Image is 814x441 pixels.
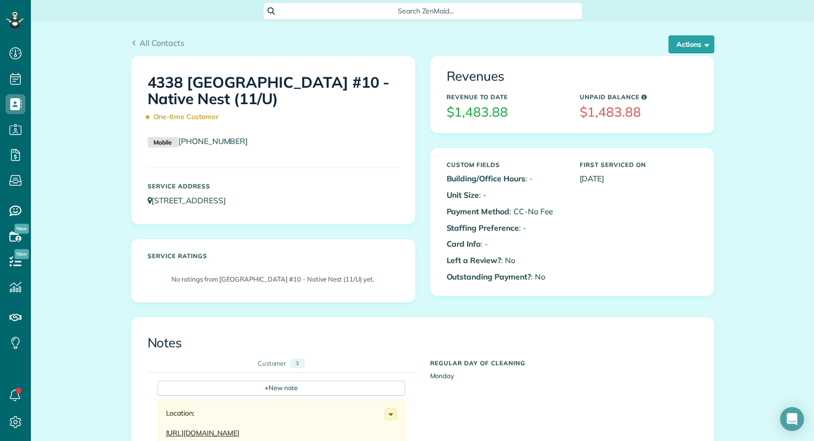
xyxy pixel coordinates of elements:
[148,137,178,148] small: Mobile
[447,238,565,250] p: : -
[14,249,29,259] span: New
[580,105,698,120] h3: $1,483.88
[140,38,184,48] span: All Contacts
[447,189,565,201] p: : -
[447,223,519,233] b: Staffing Preference
[148,183,399,189] h5: Service Address
[430,360,698,366] h5: Regular day of cleaning
[447,105,565,120] h3: $1,483.88
[423,355,705,381] div: Monday
[447,94,565,100] h5: Revenue to Date
[447,173,525,183] b: Building/Office Hours
[148,195,235,205] a: [STREET_ADDRESS]
[447,239,481,249] b: Card Info
[447,206,509,216] b: Payment Method
[447,206,565,217] p: : CC-No Fee
[148,336,698,350] h3: Notes
[580,173,698,184] p: [DATE]
[14,224,29,234] span: New
[447,222,565,234] p: : -
[668,35,714,53] button: Actions
[447,255,501,265] b: Left a Review?
[148,108,223,126] span: One-time Customer
[290,359,305,368] div: 3
[148,136,248,146] a: Mobile[PHONE_NUMBER]
[258,359,287,368] div: Customer
[447,271,565,283] p: : No
[447,272,531,282] b: Outstanding Payment?
[148,74,399,126] h1: 4338 [GEOGRAPHIC_DATA] #10 - Native Nest (11/U)
[580,161,698,168] h5: First Serviced On
[447,173,565,184] p: : -
[265,383,269,392] span: +
[447,69,698,84] h3: Revenues
[447,190,480,200] b: Unit Size
[166,429,239,438] a: [URL][DOMAIN_NAME]
[447,255,565,266] p: : No
[447,161,565,168] h5: Custom Fields
[153,275,394,284] p: No ratings from [GEOGRAPHIC_DATA] #10 - Native Nest (11/U) yet.
[131,37,185,49] a: All Contacts
[148,253,399,259] h5: Service ratings
[158,381,405,396] div: New note
[780,407,804,431] div: Open Intercom Messenger
[580,94,698,100] h5: Unpaid Balance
